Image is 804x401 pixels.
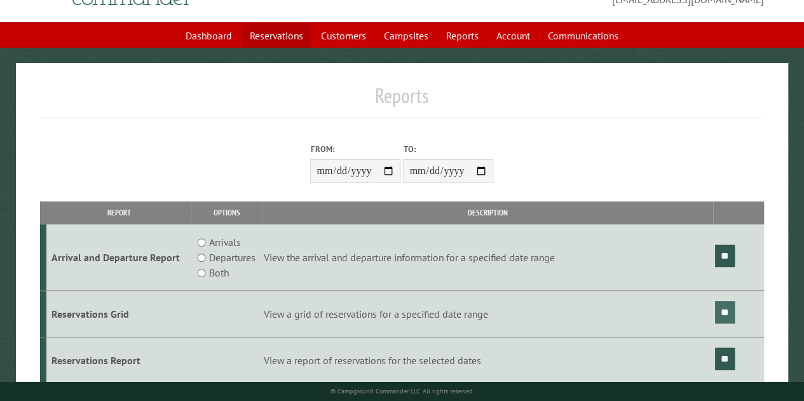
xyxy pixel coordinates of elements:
[209,265,229,280] label: Both
[313,24,374,48] a: Customers
[209,250,256,265] label: Departures
[262,201,713,224] th: Description
[46,291,191,337] td: Reservations Grid
[46,201,191,224] th: Report
[403,143,493,155] label: To:
[262,224,713,291] td: View the arrival and departure information for a specified date range
[242,24,311,48] a: Reservations
[209,234,241,250] label: Arrivals
[262,337,713,383] td: View a report of reservations for the selected dates
[262,291,713,337] td: View a grid of reservations for a specified date range
[439,24,486,48] a: Reports
[540,24,626,48] a: Communications
[191,201,262,224] th: Options
[46,337,191,383] td: Reservations Report
[330,387,474,395] small: © Campground Commander LLC. All rights reserved.
[178,24,240,48] a: Dashboard
[310,143,400,155] label: From:
[46,224,191,291] td: Arrival and Departure Report
[376,24,436,48] a: Campsites
[489,24,538,48] a: Account
[40,83,764,118] h1: Reports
